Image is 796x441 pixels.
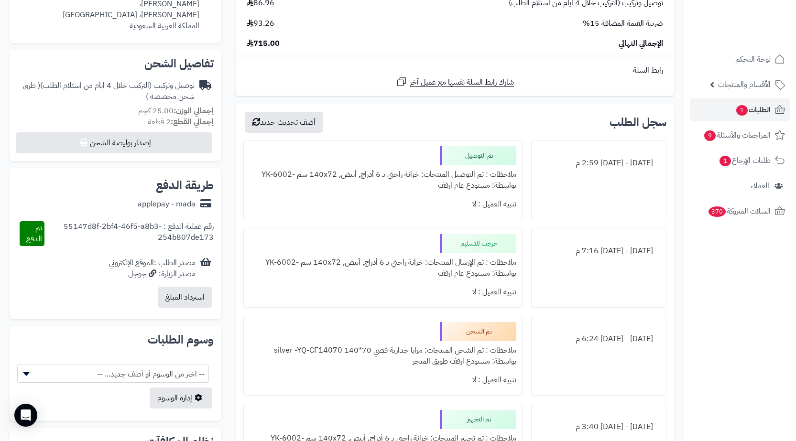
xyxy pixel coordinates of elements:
[735,53,771,66] span: لوحة التحكم
[17,365,209,383] span: -- اختر من الوسوم أو أضف جديد... --
[250,371,516,389] div: تنبيه العميل : لا
[610,117,666,128] h3: سجل الطلب
[250,195,516,214] div: تنبيه العميل : لا
[410,77,514,88] span: شارك رابط السلة نفسها مع عميل آخر
[735,103,771,117] span: الطلبات
[171,116,214,128] strong: إجمالي القطع:
[245,112,323,133] button: أضف تحديث جديد
[440,410,516,429] div: تم التجهيز
[718,78,771,91] span: الأقسام والمنتجات
[16,132,212,153] button: إصدار بوليصة الشحن
[174,105,214,117] strong: إجمالي الوزن:
[583,18,663,29] span: ضريبة القيمة المضافة 15%
[17,334,214,345] h2: وسوم الطلبات
[719,154,771,167] span: طلبات الإرجاع
[23,80,195,102] span: ( طرق شحن مخصصة )
[751,179,769,193] span: العملاء
[619,38,663,49] span: الإجمالي النهائي
[690,48,790,71] a: لوحة التحكم
[537,418,660,436] div: [DATE] - [DATE] 3:40 م
[720,156,731,166] span: 1
[690,149,790,172] a: طلبات الإرجاع1
[440,146,516,165] div: تم التوصيل
[44,221,214,246] div: رقم عملية الدفع : 55147d8f-2bf4-46f5-a8b3-254b807de173
[736,105,748,116] span: 1
[537,330,660,348] div: [DATE] - [DATE] 6:24 م
[708,204,771,218] span: السلات المتروكة
[247,18,274,29] span: 93.26
[26,222,42,245] span: تم الدفع
[158,287,212,308] button: استرداد المبلغ
[240,65,670,76] div: رابط السلة
[109,258,196,280] div: مصدر الطلب :الموقع الإلكتروني
[148,116,214,128] small: 2 قطعة
[14,404,37,427] div: Open Intercom Messenger
[138,105,214,117] small: 25.00 كجم
[537,242,660,260] div: [DATE] - [DATE] 7:16 م
[704,130,716,141] span: 9
[138,199,196,210] div: applepay - mada
[690,200,790,223] a: السلات المتروكة370
[247,38,280,49] span: 715.00
[396,76,514,88] a: شارك رابط السلة نفسها مع عميل آخر
[156,180,214,191] h2: طريقة الدفع
[17,80,195,102] div: توصيل وتركيب (التركيب خلال 4 ايام من استلام الطلب)
[537,154,660,172] div: [DATE] - [DATE] 2:59 م
[109,269,196,280] div: مصدر الزيارة: جوجل
[18,365,208,383] span: -- اختر من الوسوم أو أضف جديد... --
[250,165,516,195] div: ملاحظات : تم التوصيل المنتجات: خزانة راحتي بـ 6 أدراج, أبيض, ‎140x72 سم‏ -YK-6002 بواسطة: مستودع ...
[440,234,516,253] div: خرجت للتسليم
[250,283,516,301] div: تنبيه العميل : لا
[440,322,516,341] div: تم الشحن
[690,174,790,197] a: العملاء
[703,129,771,142] span: المراجعات والأسئلة
[250,253,516,283] div: ملاحظات : تم الإرسال المنتجات: خزانة راحتي بـ 6 أدراج, أبيض, ‎140x72 سم‏ -YK-6002 بواسطة: مستودع ...
[709,206,726,217] span: 370
[250,341,516,371] div: ملاحظات : تم الشحن المنتجات: مرايا جدارية فضي 70*140 silver -YQ-CF14070 بواسطة: مستودع ارفف طويق ...
[150,387,212,409] a: إدارة الوسوم
[690,124,790,147] a: المراجعات والأسئلة9
[690,98,790,121] a: الطلبات1
[17,58,214,69] h2: تفاصيل الشحن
